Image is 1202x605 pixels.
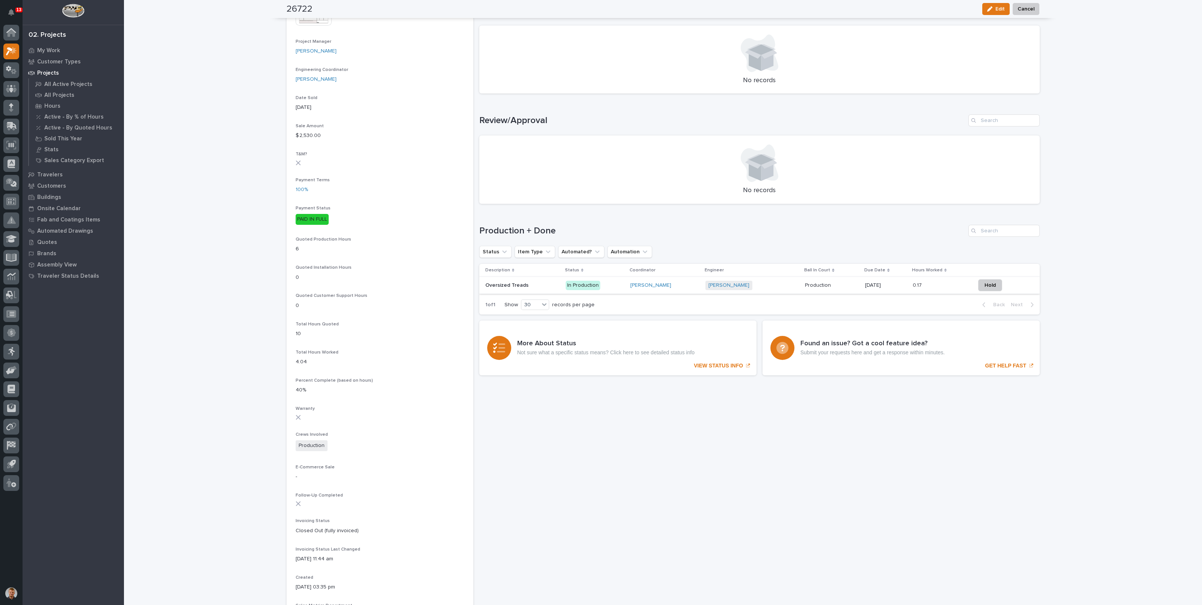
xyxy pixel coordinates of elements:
span: E-Commerce Sale [296,465,335,470]
p: Status [565,266,579,274]
span: Total Hours Quoted [296,322,339,327]
p: Sold This Year [44,135,82,142]
button: Cancel [1013,3,1039,15]
p: Not sure what a specific status means? Click here to see detailed status info [517,349,695,356]
div: 02. Projects [29,31,66,39]
p: Quotes [37,239,57,246]
p: 1 of 1 [479,296,501,314]
span: Payment Terms [296,178,330,182]
a: Buildings [23,191,124,203]
span: Follow-Up Completed [296,493,343,498]
a: 100% [296,186,308,194]
a: Travelers [23,169,124,180]
p: Coordinator [630,266,655,274]
p: 10 [296,330,464,338]
p: 0 [296,302,464,310]
p: Active - By % of Hours [44,114,104,120]
p: 4.04 [296,358,464,366]
p: Show [504,302,518,308]
button: Next [1008,301,1040,308]
p: Ball In Court [804,266,830,274]
p: Oversized Treads [485,281,530,289]
a: [PERSON_NAME] [708,282,749,289]
p: - [296,473,464,481]
h2: 26722 [287,4,313,15]
span: Invoicing Status Last Changed [296,547,360,552]
p: 0.17 [913,281,923,289]
p: records per page [552,302,595,308]
span: Quoted Production Hours [296,237,351,242]
h1: Review/Approval [479,115,965,126]
p: Description [485,266,510,274]
span: Project Manager [296,39,331,44]
p: Assembly View [37,262,77,268]
a: Sales Category Export [29,155,124,166]
button: Automation [607,246,652,258]
a: Customers [23,180,124,191]
span: Hold [985,281,996,290]
img: Workspace Logo [62,4,84,18]
a: VIEW STATUS INFO [479,321,757,375]
span: Quoted Installation Hours [296,265,352,270]
a: Stats [29,144,124,155]
a: My Work [23,45,124,56]
a: Traveler Status Details [23,270,124,281]
span: Sale Amount [296,124,324,128]
div: 30 [521,301,539,309]
a: Quotes [23,236,124,248]
button: Edit [982,3,1010,15]
p: [DATE] [296,104,464,111]
p: [DATE] 03:35 pm [296,583,464,591]
p: All Projects [44,92,74,99]
p: Fab and Coatings Items [37,217,100,223]
a: Onsite Calendar [23,203,124,214]
h3: More About Status [517,340,695,348]
span: Engineering Coordinator [296,68,348,72]
p: No records [488,187,1031,195]
p: Engineer [705,266,724,274]
p: Due Date [864,266,885,274]
p: $ 2,530.00 [296,132,464,140]
a: [PERSON_NAME] [296,47,337,55]
div: In Production [566,281,600,290]
a: Fab and Coatings Items [23,214,124,225]
a: Active - By Quoted Hours [29,122,124,133]
span: Edit [995,6,1005,12]
a: GET HELP FAST [763,321,1040,375]
button: Notifications [3,5,19,20]
p: VIEW STATUS INFO [694,363,743,369]
button: Back [976,301,1008,308]
span: Percent Complete (based on hours) [296,378,373,383]
p: Active - By Quoted Hours [44,125,112,131]
a: Sold This Year [29,133,124,144]
p: [DATE] 11:44 am [296,555,464,563]
p: Projects [37,70,59,77]
a: Customer Types [23,56,124,67]
p: Customer Types [37,59,81,65]
span: Invoicing Status [296,519,330,523]
span: Payment Status [296,206,331,211]
a: All Active Projects [29,79,124,89]
p: 40% [296,386,464,394]
p: GET HELP FAST [985,363,1026,369]
div: Search [968,225,1040,237]
a: Assembly View [23,259,124,270]
p: Customers [37,183,66,190]
span: Date Sold [296,96,317,100]
h3: Found an issue? Got a cool feature idea? [800,340,945,348]
h1: Production + Done [479,226,965,236]
div: PAID IN FULL [296,214,329,225]
p: Travelers [37,172,63,178]
p: Closed Out (fully invoiced) [296,527,464,535]
a: Hours [29,101,124,111]
a: Brands [23,248,124,259]
p: 6 [296,245,464,253]
a: Automated Drawings [23,225,124,236]
button: Automated? [558,246,604,258]
p: Brands [37,250,56,257]
div: Notifications13 [9,9,19,21]
p: Onsite Calendar [37,205,81,212]
p: Production [805,281,832,289]
input: Search [968,114,1040,126]
button: users-avatar [3,585,19,601]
